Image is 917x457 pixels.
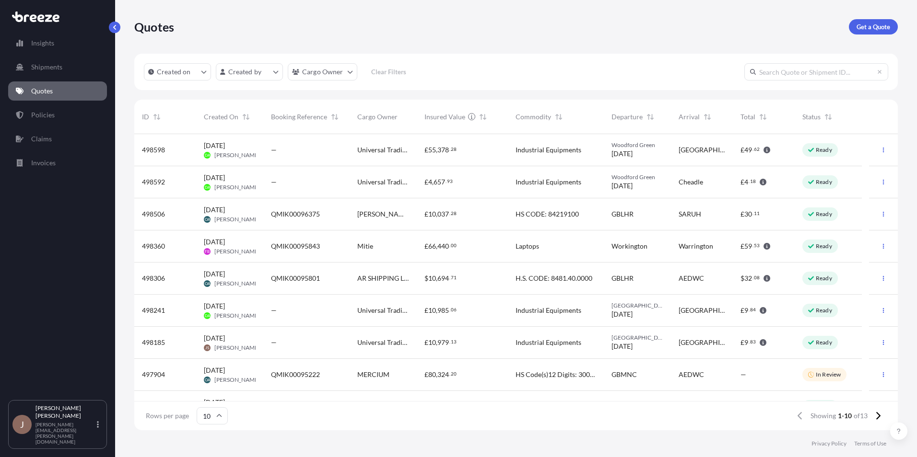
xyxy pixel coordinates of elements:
span: Insured Value [424,112,465,122]
span: [GEOGRAPHIC_DATA] [679,306,725,315]
span: 62 [754,148,760,151]
span: Rows per page [146,411,189,421]
span: £ [741,339,744,346]
span: Showing [811,411,836,421]
p: Ready [816,210,832,218]
span: 32 [744,275,752,282]
span: , [432,179,434,185]
span: QMIK00095801 [271,274,320,283]
button: Sort [329,111,341,123]
span: 497904 [142,370,165,379]
span: 10 [428,307,436,314]
span: Mitie [357,241,373,251]
span: ID [142,112,149,122]
span: 66 [428,243,436,250]
button: Sort [645,111,656,123]
span: QMIK00095222 [271,370,320,379]
span: JS [205,343,209,353]
span: J [20,420,24,429]
span: 49 [744,147,752,153]
p: Created on [157,67,191,77]
span: . [752,244,753,247]
span: 657 [434,179,445,185]
span: Workington [611,241,647,251]
span: Universal Trading Services Ltd [357,177,409,187]
p: Ready [816,307,832,314]
span: . [449,148,450,151]
span: DA [205,311,210,320]
span: — [271,145,277,155]
span: £ [424,371,428,378]
span: [PERSON_NAME] [214,312,260,320]
span: £ [424,179,428,185]
span: £ [741,307,744,314]
button: Sort [477,111,489,123]
span: FB [205,247,210,256]
span: Arrival [679,112,700,122]
span: Status [802,112,821,122]
span: Cargo Owner [357,112,398,122]
span: 498306 [142,274,165,283]
span: MERCIUM [357,370,389,379]
span: 28 [451,212,457,215]
span: Universal Trading Services Ltd [357,338,409,347]
span: DA [205,183,210,192]
span: [DATE] [204,301,225,311]
span: 498598 [142,145,165,155]
span: . [449,244,450,247]
span: HS Code(s)12 Digits: 3005909900 [516,370,596,379]
span: 11 [754,212,760,215]
span: [DATE] [611,342,633,351]
span: . [749,180,750,183]
a: Quotes [8,81,107,101]
span: £ [424,147,428,153]
span: 1-10 [838,411,852,421]
a: Invoices [8,153,107,172]
span: [GEOGRAPHIC_DATA] [679,145,725,155]
span: 694 [437,275,449,282]
span: £ [424,211,428,217]
span: Departure [611,112,643,122]
a: Shipments [8,57,107,77]
p: Ready [816,242,832,250]
span: 30 [744,211,752,217]
span: SARUH [679,209,701,219]
span: £ [741,179,744,185]
span: Industrial Equipments [516,306,581,315]
span: Created On [204,112,238,122]
span: [DATE] [204,398,225,407]
span: [PERSON_NAME] [214,280,260,287]
span: [PERSON_NAME] [214,248,260,255]
span: [DATE] [204,333,225,343]
span: — [271,177,277,187]
span: , [436,275,437,282]
span: AEDWC [679,370,704,379]
span: £ [424,339,428,346]
p: Shipments [31,62,62,72]
span: 4 [428,179,432,185]
button: Clear Filters [362,64,416,80]
span: [PERSON_NAME] [214,216,260,223]
span: of 13 [854,411,868,421]
span: 498506 [142,209,165,219]
span: — [741,370,746,379]
span: Total [741,112,755,122]
button: cargoOwner Filter options [288,63,357,80]
span: 10 [428,339,436,346]
span: £ [741,211,744,217]
span: [DATE] [204,173,225,183]
span: 498592 [142,177,165,187]
span: . [449,212,450,215]
p: Ready [816,178,832,186]
span: [PERSON_NAME] [214,376,260,384]
span: Cheadle [679,177,703,187]
span: 10 [428,275,436,282]
span: 9 [744,339,748,346]
span: 4 [744,179,748,185]
span: 93 [447,180,453,183]
p: Quotes [134,19,174,34]
span: . [749,308,750,311]
span: [DATE] [204,141,225,150]
a: Get a Quote [849,19,898,34]
span: [DATE] [611,149,633,159]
